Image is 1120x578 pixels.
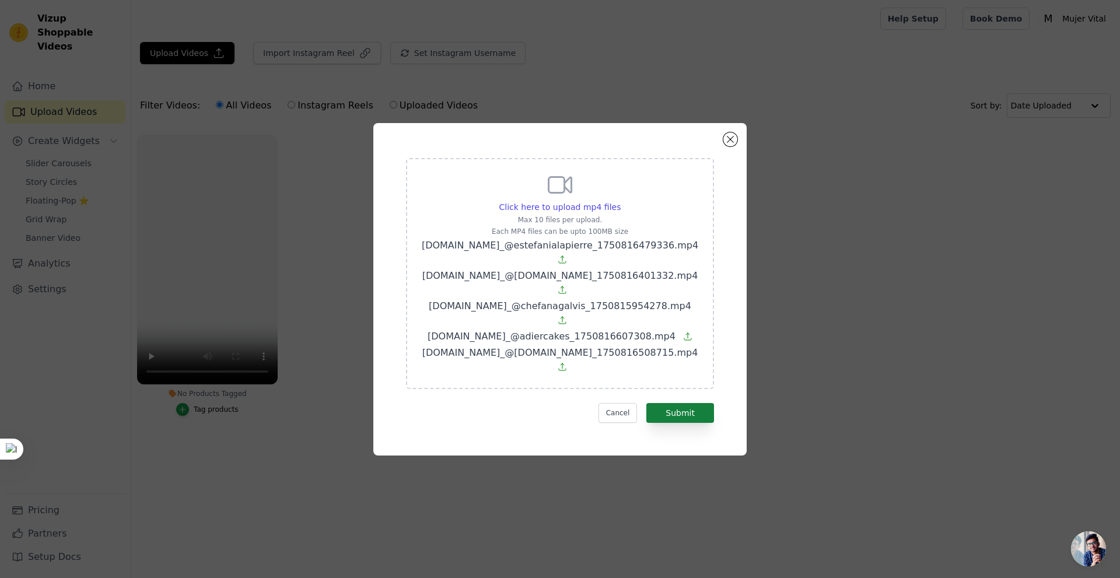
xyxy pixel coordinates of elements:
span: [DOMAIN_NAME]_@[DOMAIN_NAME]_1750816508715.mp4 [422,347,698,358]
span: [DOMAIN_NAME]_@adiercakes_1750816607308.mp4 [428,331,675,342]
p: Max 10 files per upload. [421,215,699,225]
button: Cancel [598,403,638,423]
span: [DOMAIN_NAME]_@chefanagalvis_1750815954278.mp4 [429,300,691,311]
p: Each MP4 files can be upto 100MB size [421,227,699,236]
span: Click here to upload mp4 files [499,202,621,212]
button: Submit [646,403,714,423]
span: [DOMAIN_NAME]_@[DOMAIN_NAME]_1750816401332.mp4 [422,270,698,281]
button: Close modal [723,132,737,146]
span: [DOMAIN_NAME]_@estefanialapierre_1750816479336.mp4 [422,240,698,251]
div: Chat abierto [1071,531,1106,566]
